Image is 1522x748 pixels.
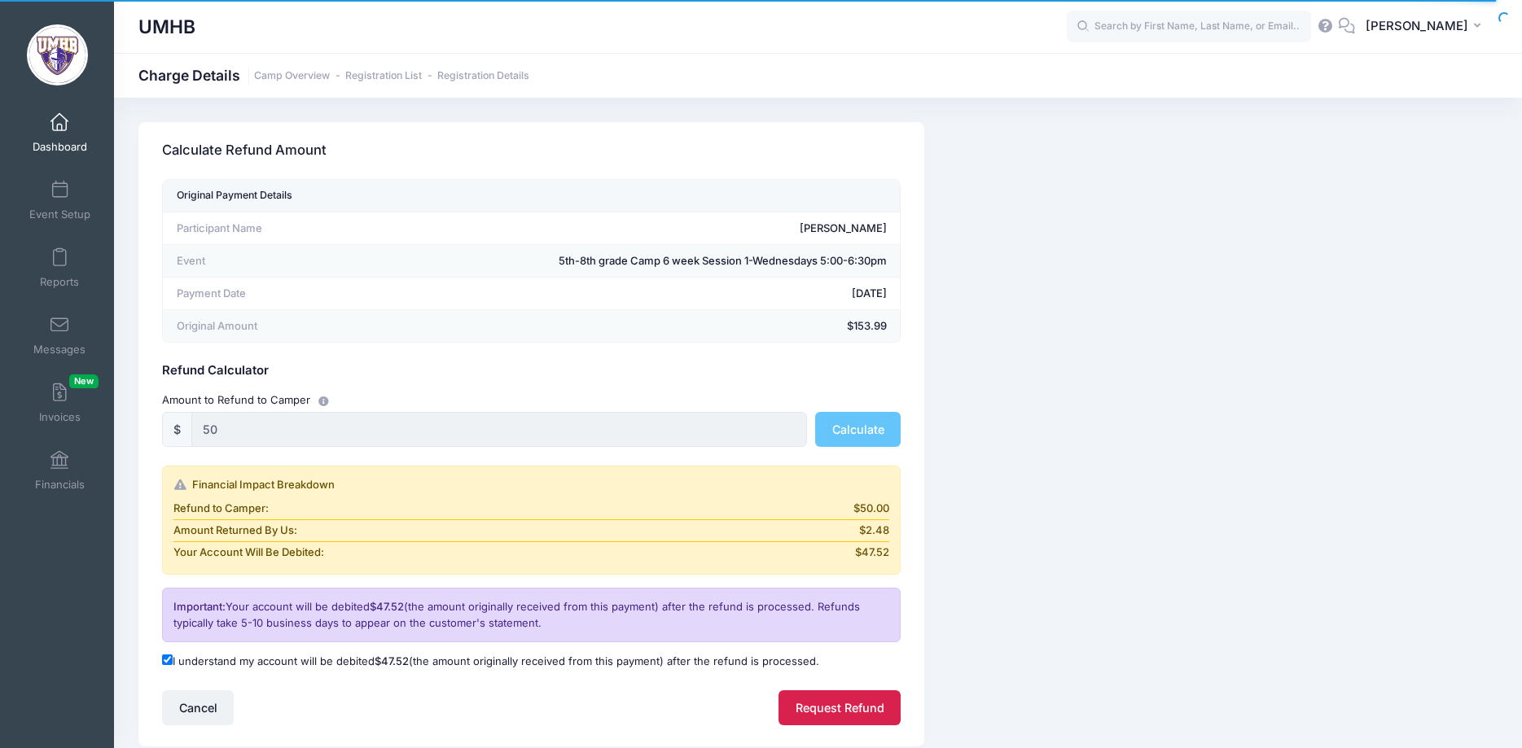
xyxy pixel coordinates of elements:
div: Original Payment Details [177,186,292,207]
td: Participant Name [163,212,340,245]
a: Reports [21,239,99,296]
span: Messages [33,343,86,357]
span: $2.48 [859,523,889,539]
span: Your Account Will Be Debited: [173,545,324,561]
h1: Charge Details [138,67,529,84]
input: Search by First Name, Last Name, or Email... [1067,11,1311,43]
div: Your account will be debited (the amount originally received from this payment) after the refund ... [162,588,901,642]
a: Dashboard [21,104,99,161]
img: UMHB [27,24,88,85]
button: [PERSON_NAME] [1355,8,1498,46]
span: Amount Returned By Us: [173,523,297,539]
div: Financial Impact Breakdown [173,477,889,493]
h5: Refund Calculator [162,364,901,378]
div: Amount to Refund to Camper [155,391,909,409]
td: Payment Date [163,278,340,310]
td: [DATE] [340,278,900,310]
span: Event Setup [29,208,90,221]
span: $50.00 [853,501,889,517]
span: [PERSON_NAME] [1366,17,1468,35]
button: Cancel [162,690,234,725]
span: Reports [40,275,79,289]
span: Important: [173,600,226,613]
span: Refund to Camper: [173,501,269,517]
a: InvoicesNew [21,374,99,431]
a: Event Setup [21,172,99,229]
a: Financials [21,442,99,499]
span: Financials [35,478,85,492]
a: Camp Overview [254,70,330,82]
a: Registration List [345,70,422,82]
a: Registration Details [437,70,529,82]
input: 0.00 [191,412,807,447]
span: Dashboard [33,140,87,154]
span: New [69,374,99,388]
h1: UMHB [138,8,195,46]
h3: Calculate Refund Amount [162,128,327,174]
button: Request Refund [779,690,901,725]
td: Original Amount [163,310,340,343]
td: $153.99 [340,310,900,343]
td: Event [163,245,340,278]
input: I understand my account will be debited$47.52(the amount originally received from this payment) a... [162,654,173,665]
div: $ [162,412,192,447]
span: Invoices [39,410,81,424]
a: Messages [21,307,99,364]
span: $47.52 [370,600,404,613]
span: $47.52 [855,545,889,561]
label: I understand my account will be debited (the amount originally received from this payment) after ... [162,654,819,670]
span: $47.52 [375,654,409,667]
td: [PERSON_NAME] [340,212,900,245]
td: 5th-8th grade Camp 6 week Session 1-Wednesdays 5:00-6:30pm [340,245,900,278]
